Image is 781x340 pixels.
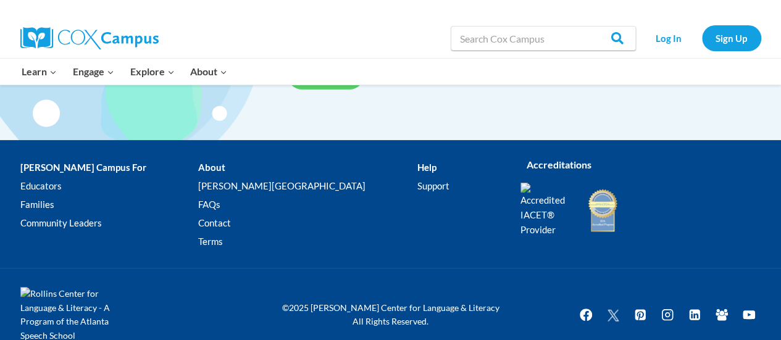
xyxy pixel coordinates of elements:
button: Child menu of Engage [65,59,122,85]
a: Facebook Group [709,302,734,327]
nav: Secondary Navigation [642,25,761,51]
a: Pinterest [628,302,653,327]
img: IDA Accredited [587,188,618,233]
a: YouTube [737,302,761,327]
strong: Accreditations [527,159,591,170]
img: Cox Campus [20,27,159,49]
button: Child menu of About [182,59,235,85]
p: ©2025 [PERSON_NAME] Center for Language & Literacy All Rights Reserved. [274,301,508,329]
img: Accredited IACET® Provider [520,183,573,237]
button: Child menu of Learn [14,59,65,85]
a: Instagram [655,302,680,327]
input: Search Cox Campus [451,26,636,51]
a: Linkedin [682,302,707,327]
a: Contact [198,214,417,233]
a: Sign Up [702,25,761,51]
a: Terms [198,233,417,251]
a: FAQs [198,196,417,214]
a: Log In [642,25,696,51]
img: Twitter X icon white [606,308,620,322]
a: [PERSON_NAME][GEOGRAPHIC_DATA] [198,177,417,196]
nav: Primary Navigation [14,59,235,85]
a: Twitter [601,302,625,327]
a: Community Leaders [20,214,198,233]
a: Educators [20,177,198,196]
button: Child menu of Explore [122,59,183,85]
a: Facebook [574,302,598,327]
a: Support [417,177,501,196]
a: Families [20,196,198,214]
